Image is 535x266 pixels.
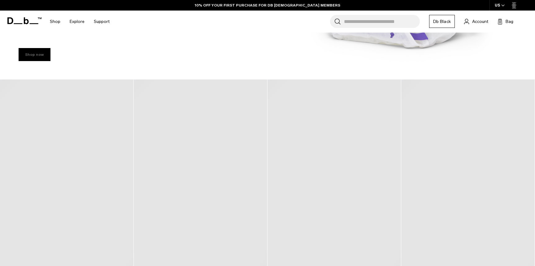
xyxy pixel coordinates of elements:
a: Shop now [19,48,50,61]
a: Support [94,11,110,33]
button: Bag [498,18,513,25]
a: Db Black [429,15,455,28]
span: Account [472,18,488,25]
a: Shop [50,11,60,33]
a: Account [464,18,488,25]
a: 10% OFF YOUR FIRST PURCHASE FOR DB [DEMOGRAPHIC_DATA] MEMBERS [195,2,340,8]
span: Bag [506,18,513,25]
a: Explore [70,11,85,33]
nav: Main Navigation [45,11,114,33]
